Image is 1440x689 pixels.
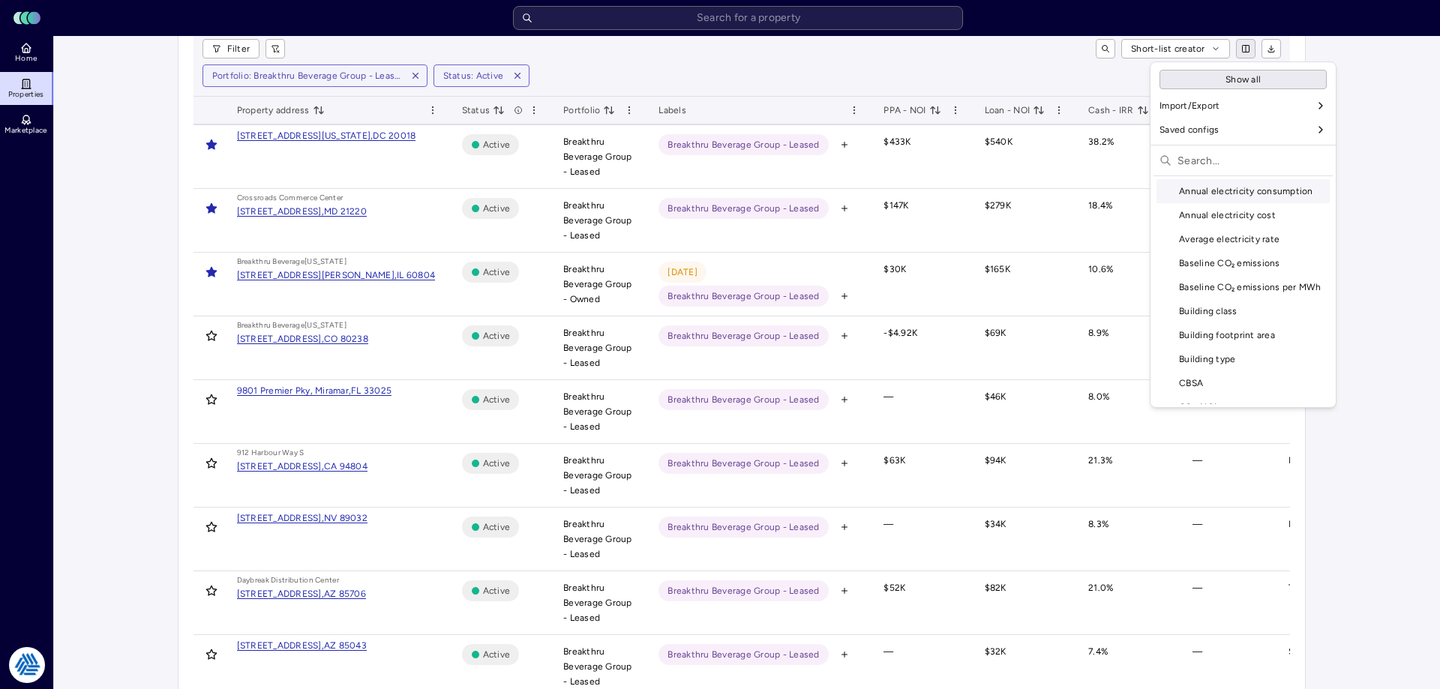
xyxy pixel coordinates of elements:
[1156,251,1330,275] div: Baseline CO₂ emissions
[1156,179,1330,203] div: Annual electricity consumption
[1156,203,1330,227] div: Annual electricity cost
[1156,323,1330,347] div: Building footprint area
[1177,148,1327,172] input: Search...
[1225,72,1261,87] span: Show all
[1153,179,1333,404] div: Suggestions
[1156,275,1330,299] div: Baseline CO₂ emissions per MWh
[1156,347,1330,371] div: Building type
[1156,395,1330,419] div: CS - NOI
[1156,299,1330,323] div: Building class
[1159,70,1327,89] button: Show all
[1153,94,1333,118] div: Import/Export
[1156,371,1330,395] div: CBSA
[1153,118,1333,142] div: Saved configs
[1156,227,1330,251] div: Average electricity rate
